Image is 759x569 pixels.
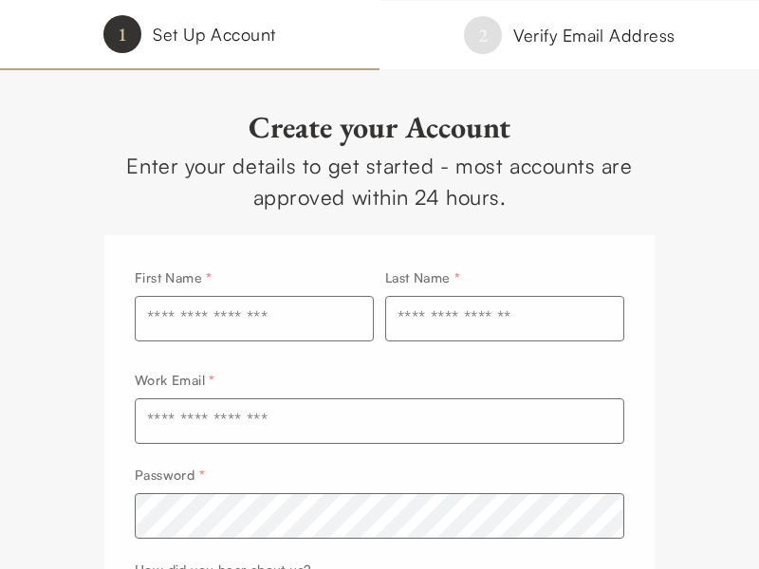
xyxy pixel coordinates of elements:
label: First Name [135,269,213,285]
h2: Create your Account [104,108,655,146]
div: Set Up Account [153,21,275,48]
label: Password [135,467,205,483]
h6: 2 [478,22,488,48]
h6: 1 [118,21,127,47]
div: Enter your details to get started - most accounts are approved within 24 hours. [104,150,655,212]
label: Work Email [135,372,215,388]
label: Last Name [385,269,460,285]
div: Verify Email Address [513,22,676,49]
